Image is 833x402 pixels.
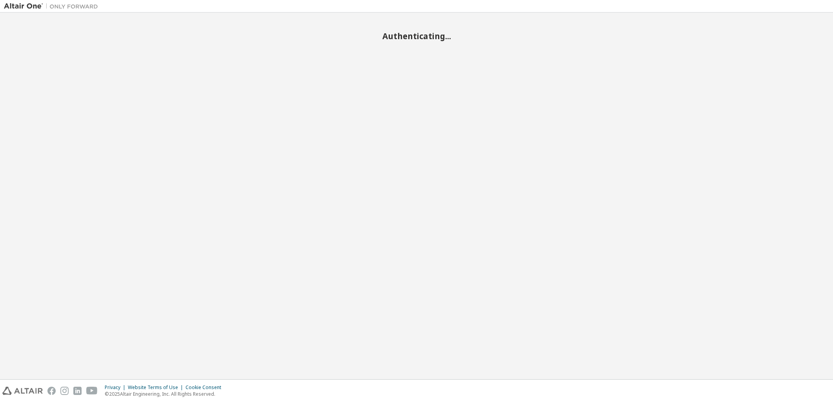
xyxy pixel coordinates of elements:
p: © 2025 Altair Engineering, Inc. All Rights Reserved. [105,391,226,397]
img: altair_logo.svg [2,387,43,395]
div: Privacy [105,384,128,391]
img: instagram.svg [60,387,69,395]
div: Cookie Consent [186,384,226,391]
img: Altair One [4,2,102,10]
img: linkedin.svg [73,387,82,395]
img: youtube.svg [86,387,98,395]
h2: Authenticating... [4,31,829,41]
div: Website Terms of Use [128,384,186,391]
img: facebook.svg [47,387,56,395]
